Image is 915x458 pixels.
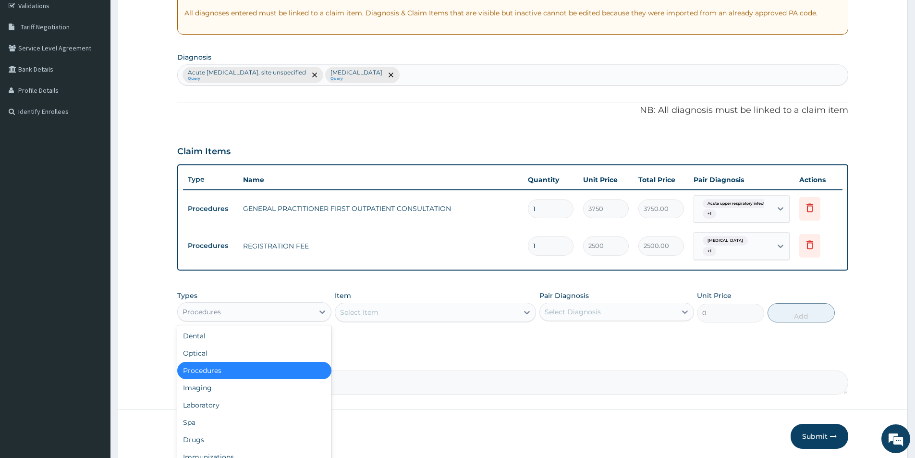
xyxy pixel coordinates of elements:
td: Procedures [183,237,238,255]
label: Types [177,292,197,300]
p: NB: All diagnosis must be linked to a claim item [177,104,848,117]
div: Laboratory [177,396,331,414]
div: Drugs [177,431,331,448]
span: remove selection option [310,71,319,79]
div: Optical [177,345,331,362]
div: Minimize live chat window [158,5,181,28]
small: Query [330,76,382,81]
div: Procedures [177,362,331,379]
small: Query [188,76,306,81]
td: Procedures [183,200,238,218]
th: Unit Price [578,170,634,189]
button: Submit [791,424,848,449]
td: GENERAL PRACTITIONER FIRST OUTPATIENT CONSULTATION [238,199,523,218]
span: + 1 [703,247,716,256]
th: Quantity [523,170,578,189]
p: Acute [MEDICAL_DATA], site unspecified [188,69,306,76]
label: Diagnosis [177,52,211,62]
label: Pair Diagnosis [539,291,589,300]
label: Unit Price [697,291,732,300]
span: + 1 [703,209,716,219]
div: Chat with us now [50,54,161,66]
th: Type [183,171,238,188]
p: All diagnoses entered must be linked to a claim item. Diagnosis & Claim Items that are visible bu... [184,8,841,18]
textarea: Type your message and hit 'Enter' [5,262,183,296]
h3: Claim Items [177,147,231,157]
label: Item [335,291,351,300]
span: We're online! [56,121,133,218]
label: Comment [177,357,848,365]
div: Select Diagnosis [545,307,601,317]
div: Procedures [183,307,221,317]
div: Select Item [340,308,378,317]
th: Name [238,170,523,189]
th: Actions [794,170,842,189]
th: Pair Diagnosis [689,170,794,189]
p: [MEDICAL_DATA] [330,69,382,76]
th: Total Price [634,170,689,189]
span: Tariff Negotiation [21,23,70,31]
td: REGISTRATION FEE [238,236,523,256]
img: d_794563401_company_1708531726252_794563401 [18,48,39,72]
button: Add [768,303,835,322]
span: remove selection option [387,71,395,79]
div: Dental [177,327,331,345]
span: Acute upper respiratory infect... [703,199,772,209]
div: Spa [177,414,331,431]
span: [MEDICAL_DATA] [703,236,748,246]
div: Imaging [177,379,331,396]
